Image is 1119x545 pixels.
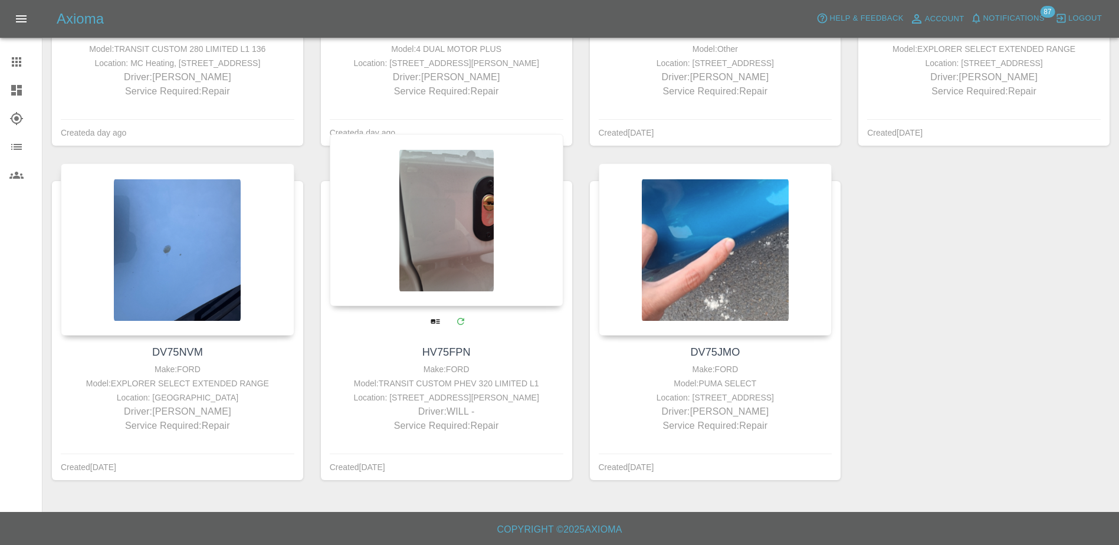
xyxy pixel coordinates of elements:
p: Driver: [PERSON_NAME] [64,70,291,84]
div: Created [DATE] [330,460,385,474]
span: Logout [1068,12,1102,25]
div: Location: [STREET_ADDRESS] [870,56,1098,70]
div: Model: TRANSIT CUSTOM PHEV 320 LIMITED L1 [333,376,560,390]
span: 87 [1040,6,1055,18]
div: Created [DATE] [867,126,923,140]
a: DV75JMO [690,346,740,358]
p: Driver: [PERSON_NAME] [870,70,1098,84]
button: Open drawer [7,5,35,33]
div: Created [DATE] [599,460,654,474]
p: Service Required: Repair [333,419,560,433]
div: Make: FORD [64,362,291,376]
a: HV75FPN [422,346,471,358]
a: DV75NVM [152,346,203,358]
div: Location: [STREET_ADDRESS][PERSON_NAME] [333,56,560,70]
span: Help & Feedback [829,12,903,25]
p: Service Required: Repair [64,84,291,99]
button: Logout [1052,9,1105,28]
div: Make: FORD [333,362,560,376]
div: Model: EXPLORER SELECT EXTENDED RANGE [64,376,291,390]
p: Driver: WILL - [333,405,560,419]
div: Location: [STREET_ADDRESS][PERSON_NAME] [333,390,560,405]
a: Account [907,9,967,28]
p: Driver: [PERSON_NAME] [602,70,829,84]
div: Location: [STREET_ADDRESS] [602,390,829,405]
button: Help & Feedback [813,9,906,28]
div: Location: [GEOGRAPHIC_DATA] [64,390,291,405]
p: Driver: [PERSON_NAME] [333,70,560,84]
span: Notifications [983,12,1045,25]
p: Driver: [PERSON_NAME] [64,405,291,419]
div: Model: Other [602,42,829,56]
a: Modify [448,309,472,333]
div: Make: FORD [602,362,829,376]
div: Model: TRANSIT CUSTOM 280 LIMITED L1 136 [64,42,291,56]
div: Model: 4 DUAL MOTOR PLUS [333,42,560,56]
span: Account [925,12,964,26]
div: Location: [STREET_ADDRESS] [602,56,829,70]
h5: Axioma [57,9,104,28]
p: Service Required: Repair [602,84,829,99]
a: View [423,309,447,333]
p: Service Required: Repair [870,84,1098,99]
div: Location: MC Heating, [STREET_ADDRESS] [64,56,291,70]
div: Model: PUMA SELECT [602,376,829,390]
p: Service Required: Repair [602,419,829,433]
p: Service Required: Repair [64,419,291,433]
div: Created a day ago [330,126,395,140]
p: Service Required: Repair [333,84,560,99]
div: Created [DATE] [599,126,654,140]
div: Created [DATE] [61,460,116,474]
div: Model: EXPLORER SELECT EXTENDED RANGE [870,42,1098,56]
button: Notifications [967,9,1048,28]
h6: Copyright © 2025 Axioma [9,521,1110,538]
div: Created a day ago [61,126,126,140]
p: Driver: [PERSON_NAME] [602,405,829,419]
